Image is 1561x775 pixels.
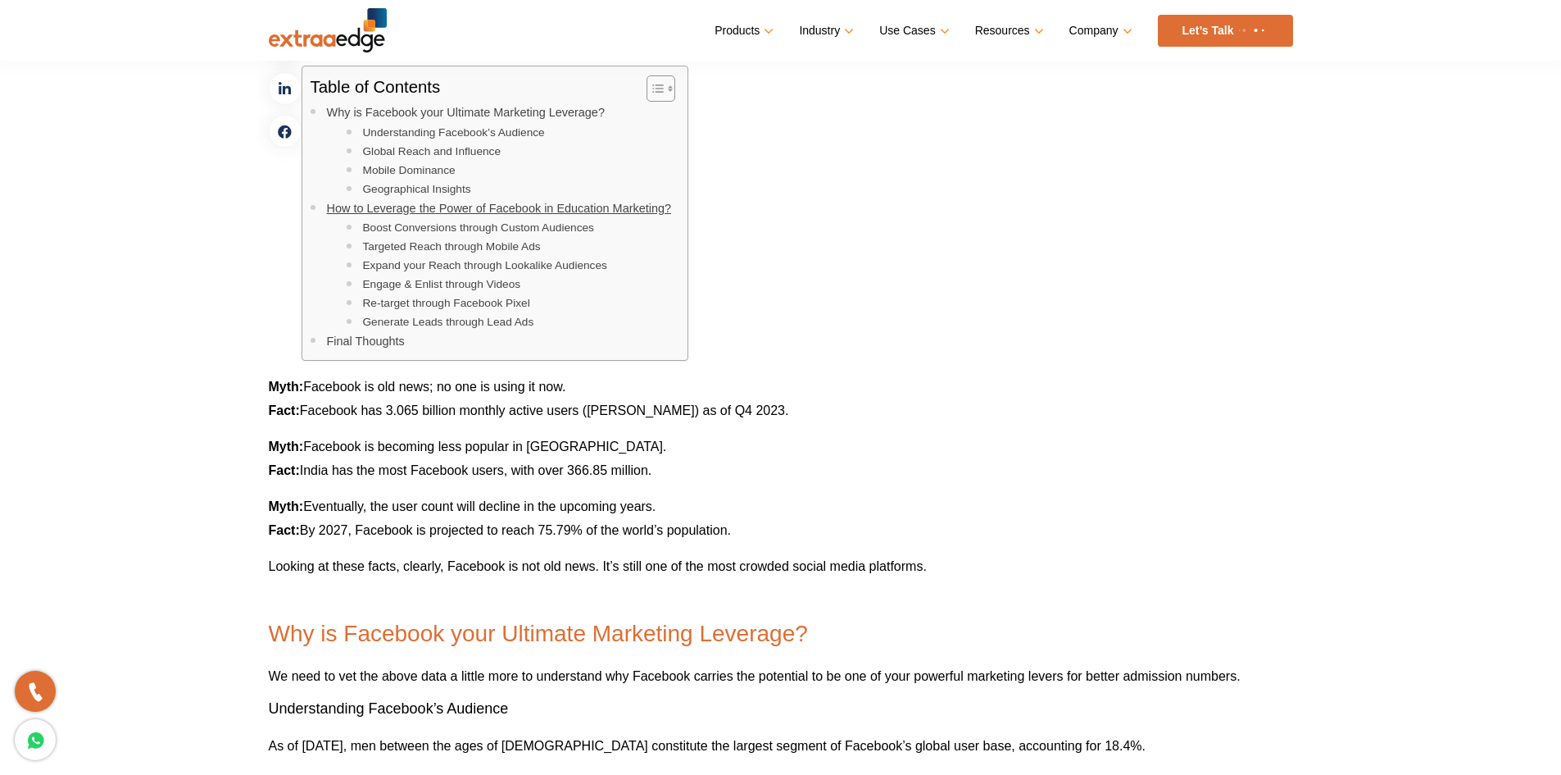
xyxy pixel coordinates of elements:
span: Facebook has 3.065 billion monthly active users ([PERSON_NAME]) as of Q4 2023. [300,403,789,417]
b: Fact: [269,523,300,537]
a: Toggle Table of Content [634,75,671,103]
span: India has the most Facebook users, with over 366.85 million. [300,463,652,477]
span: We need to vet the above data a little more to understand why Facebook carries the potential to b... [269,669,1241,683]
span: Looking at these facts, clearly, Facebook is not old news. It’s still one of the most crowded soc... [269,559,927,573]
a: Final Thoughts [327,332,405,351]
b: Myth: [269,499,304,513]
span: Facebook is old news; no one is using it now. [303,380,565,394]
a: Expand your Reach through Lookalike Audiences [363,257,607,275]
a: Mobile Dominance [363,162,456,180]
a: Engage & Enlist through Videos [363,276,521,294]
span: By 2027, Facebook is projected to reach 75.79% of the world’s population. [300,523,731,537]
a: Understanding Facebook’s Audience [363,124,545,142]
a: Use Cases [879,19,946,43]
a: Why is Facebook your Ultimate Marketing Leverage? [327,103,605,122]
b: Myth: [269,380,304,394]
b: Myth: [269,440,304,454]
a: Company [1069,19,1129,43]
a: Targeted Reach through Mobile Ads [363,238,541,256]
span: Why is Facebook your Ultimate Marketing Leverage? [269,621,808,646]
span: Eventually, the user count will decline in the upcoming years. [303,499,656,513]
a: Global Reach and Influence [363,143,501,161]
a: facebook [269,115,302,148]
a: How to Leverage the Power of Facebook in Education Marketing? [327,199,672,218]
p: Table of Contents [311,78,441,96]
span: As of [DATE], men between the ages of [DEMOGRAPHIC_DATA] constitute the largest segment of Facebo... [269,739,1146,753]
span: Facebook is becoming less popular in [GEOGRAPHIC_DATA]. [303,440,666,454]
a: Geographical Insights [363,180,471,198]
a: Let’s Talk [1158,15,1293,47]
b: Fact: [269,463,300,477]
a: Industry [799,19,851,43]
a: Re-target through Facebook Pixel [363,294,530,312]
a: Boost Conversions through Custom Audiences [363,219,594,237]
b: Fact: [269,403,300,417]
span: Understanding Facebook’s Audience [269,700,509,717]
a: Generate Leads through Lead Ads [363,313,534,331]
a: Products [715,19,770,43]
a: linkedin [269,72,302,105]
a: Resources [975,19,1041,43]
